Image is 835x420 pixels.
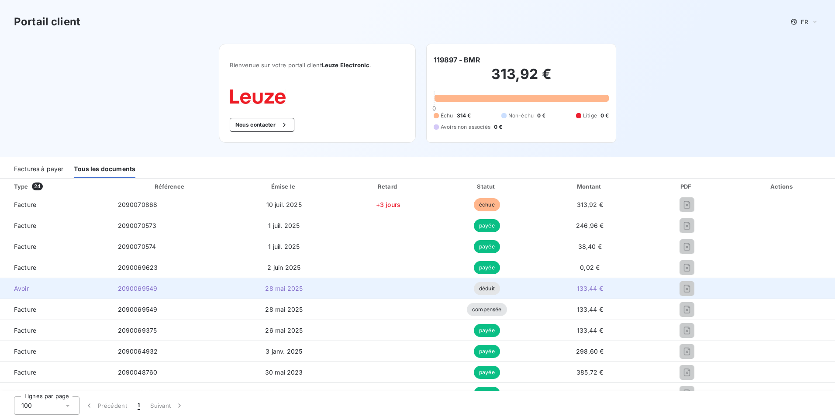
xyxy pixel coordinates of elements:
[474,387,500,400] span: payée
[578,389,601,397] span: 128,11 €
[118,306,158,313] span: 2090069549
[7,263,104,272] span: Facture
[576,222,604,229] span: 246,96 €
[118,348,158,355] span: 2090064932
[265,285,303,292] span: 28 mai 2025
[441,112,453,120] span: Échu
[441,123,490,131] span: Avoirs non associés
[474,324,500,337] span: payée
[474,198,500,211] span: échue
[79,396,132,415] button: Précédent
[268,222,300,229] span: 1 juil. 2025
[230,62,405,69] span: Bienvenue sur votre portail client .
[576,348,604,355] span: 298,60 €
[7,242,104,251] span: Facture
[577,306,603,313] span: 133,44 €
[74,160,135,178] div: Tous les documents
[580,264,600,271] span: 0,02 €
[494,123,502,131] span: 0 €
[583,112,597,120] span: Litige
[576,368,603,376] span: 385,72 €
[118,243,156,250] span: 2090070574
[457,112,471,120] span: 314 €
[132,396,145,415] button: 1
[266,201,302,208] span: 10 juil. 2025
[7,200,104,209] span: Facture
[801,18,808,25] span: FR
[434,55,480,65] h6: 119897 - BMR
[432,105,436,112] span: 0
[577,327,603,334] span: 133,44 €
[230,118,294,132] button: Nous contacter
[731,182,833,191] div: Actions
[537,112,545,120] span: 0 €
[21,401,32,410] span: 100
[265,327,303,334] span: 26 mai 2025
[145,396,189,415] button: Suivant
[268,243,300,250] span: 1 juil. 2025
[265,306,303,313] span: 28 mai 2025
[646,182,728,191] div: PDF
[577,285,603,292] span: 133,44 €
[508,112,534,120] span: Non-échu
[474,240,500,253] span: payée
[440,182,534,191] div: Statut
[474,345,500,358] span: payée
[7,389,104,398] span: Facture
[138,401,140,410] span: 1
[118,368,158,376] span: 2090048760
[322,62,369,69] span: Leuze Electronic
[231,182,337,191] div: Émise le
[577,201,603,208] span: 313,92 €
[32,182,43,190] span: 24
[600,112,609,120] span: 0 €
[434,65,609,92] h2: 313,92 €
[467,303,507,316] span: compensée
[474,282,500,295] span: déduit
[118,389,157,397] span: 2090045734
[7,284,104,293] span: Avoir
[7,326,104,335] span: Facture
[118,285,158,292] span: 2090069549
[264,389,304,397] span: 22 févr. 2023
[118,201,158,208] span: 2090070868
[474,261,500,274] span: payée
[7,305,104,314] span: Facture
[474,219,500,232] span: payée
[474,366,500,379] span: payée
[340,182,437,191] div: Retard
[118,327,157,334] span: 2090069375
[578,243,602,250] span: 38,40 €
[7,347,104,356] span: Facture
[267,264,300,271] span: 2 juin 2025
[155,183,184,190] div: Référence
[230,90,286,104] img: Company logo
[537,182,642,191] div: Montant
[9,182,109,191] div: Type
[118,222,157,229] span: 2090070573
[118,264,158,271] span: 2090069623
[7,221,104,230] span: Facture
[14,160,63,178] div: Factures à payer
[7,368,104,377] span: Facture
[376,201,400,208] span: +3 jours
[265,368,303,376] span: 30 mai 2023
[14,14,80,30] h3: Portail client
[266,348,302,355] span: 3 janv. 2025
